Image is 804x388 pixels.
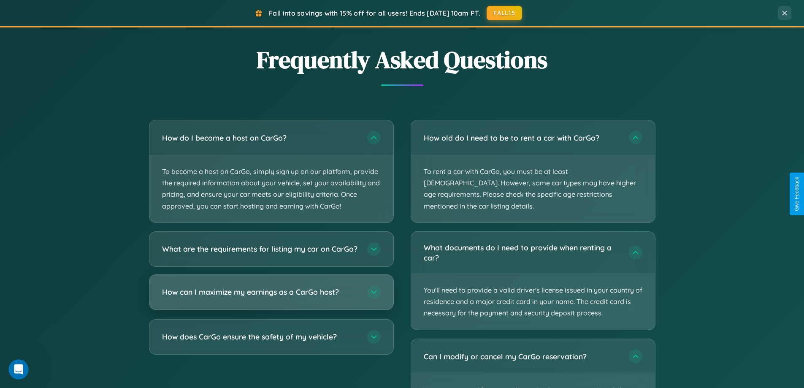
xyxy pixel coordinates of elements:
[411,274,655,330] p: You'll need to provide a valid driver's license issued in your country of residence and a major c...
[149,155,393,222] p: To become a host on CarGo, simply sign up on our platform, provide the required information about...
[424,242,620,263] h3: What documents do I need to provide when renting a car?
[487,6,522,20] button: FALL15
[162,244,359,254] h3: What are the requirements for listing my car on CarGo?
[411,155,655,222] p: To rent a car with CarGo, you must be at least [DEMOGRAPHIC_DATA]. However, some car types may ha...
[269,9,480,17] span: Fall into savings with 15% off for all users! Ends [DATE] 10am PT.
[162,331,359,342] h3: How does CarGo ensure the safety of my vehicle?
[8,359,29,380] iframe: Intercom live chat
[162,287,359,297] h3: How can I maximize my earnings as a CarGo host?
[424,133,620,143] h3: How old do I need to be to rent a car with CarGo?
[149,43,655,76] h2: Frequently Asked Questions
[424,351,620,361] h3: Can I modify or cancel my CarGo reservation?
[162,133,359,143] h3: How do I become a host on CarGo?
[794,177,800,211] div: Give Feedback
